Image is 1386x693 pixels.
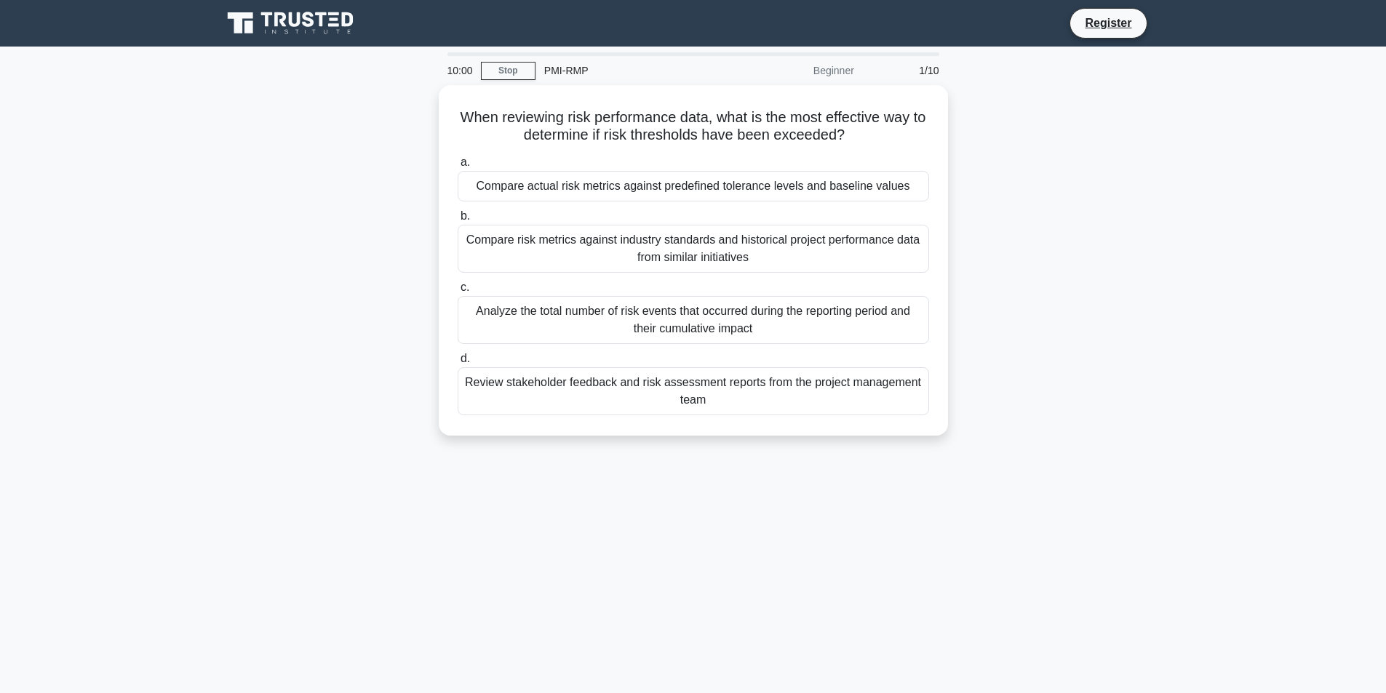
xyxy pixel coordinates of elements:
[461,156,470,168] span: a.
[458,367,929,415] div: Review stakeholder feedback and risk assessment reports from the project management team
[458,225,929,273] div: Compare risk metrics against industry standards and historical project performance data from simi...
[461,281,469,293] span: c.
[461,209,470,222] span: b.
[736,56,863,85] div: Beginner
[458,171,929,201] div: Compare actual risk metrics against predefined tolerance levels and baseline values
[1076,14,1140,32] a: Register
[535,56,736,85] div: PMI-RMP
[863,56,948,85] div: 1/10
[439,56,481,85] div: 10:00
[461,352,470,364] span: d.
[456,108,931,145] h5: When reviewing risk performance data, what is the most effective way to determine if risk thresho...
[458,296,929,344] div: Analyze the total number of risk events that occurred during the reporting period and their cumul...
[481,62,535,80] a: Stop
